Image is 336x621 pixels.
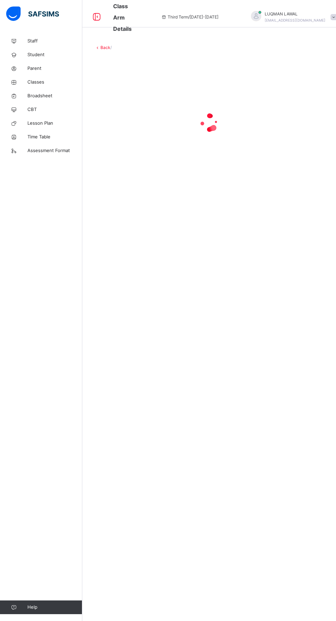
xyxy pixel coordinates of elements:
span: CBT [27,106,82,113]
a: Back [100,45,110,50]
span: Time Table [27,134,82,140]
span: Staff [27,38,82,45]
img: safsims [6,7,59,21]
span: Assessment Format [27,147,82,154]
span: / [110,45,112,50]
span: Lesson Plan [27,120,82,127]
span: Parent [27,65,82,72]
span: LUQMAN LAWAL [265,11,325,17]
span: Class Arm Details [113,3,132,32]
span: [EMAIL_ADDRESS][DOMAIN_NAME] [265,18,325,22]
span: Classes [27,79,82,86]
span: Broadsheet [27,92,82,99]
span: session/term information [161,14,218,20]
span: Student [27,51,82,58]
span: Help [27,604,82,611]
